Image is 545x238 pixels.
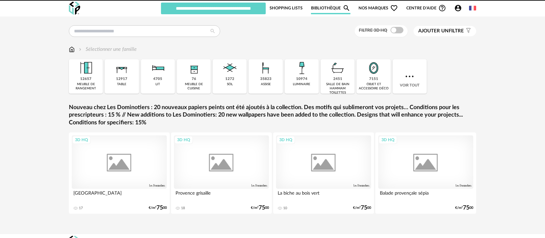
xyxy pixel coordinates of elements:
a: 3D HQ Balade provençale sépia €/m²7500 [375,132,476,214]
span: Nos marques [358,2,398,14]
span: Account Circle icon [454,4,465,12]
div: salle de bain hammam toilettes [323,82,353,95]
div: meuble de rangement [71,82,101,91]
img: Literie.png [149,59,166,77]
span: Account Circle icon [454,4,462,12]
div: 10 [283,206,287,210]
span: Help Circle Outline icon [438,4,446,12]
div: Sélectionner une famille [78,46,137,53]
img: Luminaire.png [293,59,310,77]
div: €/m² 00 [149,206,167,210]
img: svg+xml;base64,PHN2ZyB3aWR0aD0iMTYiIGhlaWdodD0iMTciIHZpZXdCb3g9IjAgMCAxNiAxNyIgZmlsbD0ibm9uZSIgeG... [69,46,75,53]
span: Magnify icon [343,4,350,12]
img: Table.png [113,59,131,77]
div: 7151 [369,77,378,82]
span: Ajouter un [418,28,449,33]
div: La biche au bois vert [276,189,371,202]
div: 3D HQ [174,136,193,144]
div: 2451 [333,77,342,82]
span: Filtre 3D HQ [359,28,387,33]
div: sol [227,82,233,86]
img: Meuble%20de%20rangement.png [77,59,95,77]
div: €/m² 00 [455,206,473,210]
a: Shopping Lists [270,2,303,14]
img: OXP [69,2,80,15]
div: 3D HQ [72,136,91,144]
div: 3D HQ [379,136,397,144]
div: 12917 [116,77,127,82]
div: 18 [181,206,185,210]
a: 3D HQ [GEOGRAPHIC_DATA] 17 €/m²7500 [69,132,170,214]
span: 75 [156,206,163,210]
button: Ajouter unfiltre Filter icon [413,26,476,36]
div: 12657 [80,77,91,82]
img: fr [469,5,476,12]
a: 3D HQ La biche au bois vert 10 €/m²7500 [273,132,374,214]
a: BibliothèqueMagnify icon [311,2,350,14]
span: filtre [418,28,464,34]
span: Centre d'aideHelp Circle Outline icon [406,4,446,12]
div: luminaire [293,82,310,86]
img: Assise.png [257,59,274,77]
img: Sol.png [221,59,239,77]
div: Voir tout [393,59,427,94]
span: Filter icon [464,28,471,34]
div: objet et accessoire déco [358,82,389,91]
div: 17 [79,206,83,210]
a: Nouveau chez Les Dominotiers : 20 nouveaux papiers peints ont été ajoutés à la collection. Des mo... [69,104,476,127]
span: 75 [259,206,265,210]
div: [GEOGRAPHIC_DATA] [72,189,167,202]
div: Balade provençale sépia [378,189,473,202]
div: meuble de cuisine [179,82,209,91]
div: 1272 [225,77,234,82]
img: svg+xml;base64,PHN2ZyB3aWR0aD0iMTYiIGhlaWdodD0iMTYiIHZpZXdCb3g9IjAgMCAxNiAxNiIgZmlsbD0ibm9uZSIgeG... [78,46,83,53]
div: lit [155,82,160,86]
div: assise [261,82,271,86]
span: Heart Outline icon [390,4,398,12]
div: €/m² 00 [353,206,371,210]
div: table [117,82,126,86]
div: 35823 [260,77,272,82]
a: 3D HQ Provence grisaille 18 €/m²7500 [171,132,272,214]
div: €/m² 00 [251,206,269,210]
div: 76 [192,77,196,82]
img: Rangement.png [185,59,203,77]
div: 4705 [153,77,162,82]
div: Provence grisaille [174,189,269,202]
span: 75 [361,206,367,210]
div: 10974 [296,77,307,82]
img: more.7b13dc1.svg [404,71,415,82]
div: 3D HQ [276,136,295,144]
span: 75 [463,206,469,210]
img: Salle%20de%20bain.png [329,59,347,77]
img: Miroir.png [365,59,382,77]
